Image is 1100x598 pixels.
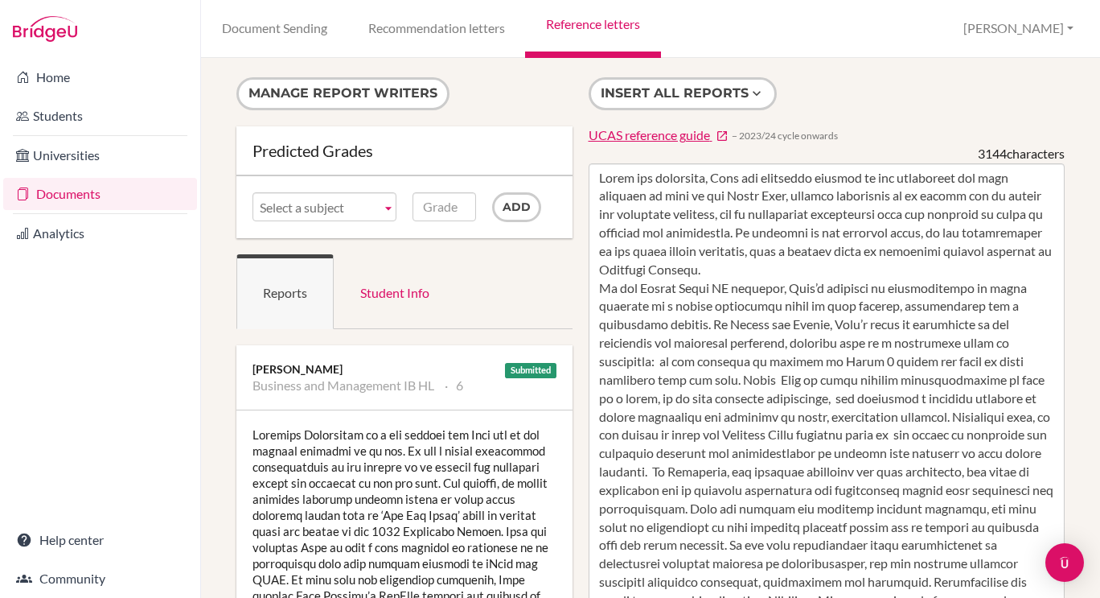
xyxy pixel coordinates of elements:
input: Add [492,192,541,222]
div: Open Intercom Messenger [1045,543,1084,582]
button: Manage report writers [236,77,449,110]
img: Bridge-U [13,16,77,42]
div: Submitted [505,363,556,378]
a: Analytics [3,217,197,250]
span: Select a subject [260,193,375,222]
span: − 2023/24 cycle onwards [732,129,838,142]
a: Reports [236,254,334,329]
a: Student Info [334,254,456,329]
a: UCAS reference guide [589,126,729,145]
div: Predicted Grades [252,142,556,159]
div: [PERSON_NAME] [252,361,556,377]
li: Business and Management IB HL [252,377,434,394]
a: Universities [3,139,197,171]
div: characters [978,145,1065,163]
button: [PERSON_NAME] [956,14,1081,43]
span: UCAS reference guide [589,127,710,142]
a: Home [3,61,197,93]
a: Documents [3,178,197,210]
input: Grade [412,192,476,221]
a: Community [3,563,197,595]
a: Help center [3,524,197,556]
a: Students [3,100,197,132]
button: Insert all reports [589,77,777,110]
li: 6 [445,377,463,394]
span: 3144 [978,146,1007,161]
